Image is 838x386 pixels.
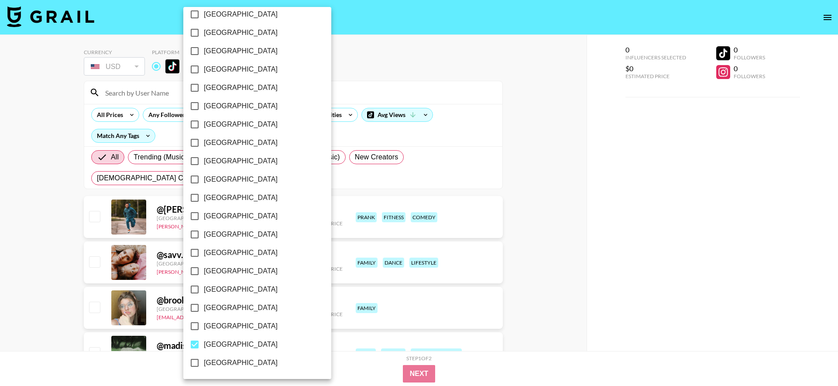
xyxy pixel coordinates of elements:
span: [GEOGRAPHIC_DATA] [204,174,278,185]
span: [GEOGRAPHIC_DATA] [204,266,278,276]
span: [GEOGRAPHIC_DATA] [204,156,278,166]
span: [GEOGRAPHIC_DATA] [204,321,278,331]
span: [GEOGRAPHIC_DATA] [204,138,278,148]
span: [GEOGRAPHIC_DATA] [204,83,278,93]
span: [GEOGRAPHIC_DATA] [204,28,278,38]
span: [GEOGRAPHIC_DATA] [204,211,278,221]
span: [GEOGRAPHIC_DATA] [204,119,278,130]
span: [GEOGRAPHIC_DATA] [204,339,278,350]
span: [GEOGRAPHIC_DATA] [204,46,278,56]
iframe: Drift Widget Chat Controller [794,342,828,376]
span: [GEOGRAPHIC_DATA] [204,248,278,258]
span: [GEOGRAPHIC_DATA] [204,303,278,313]
span: [GEOGRAPHIC_DATA] [204,9,278,20]
span: [GEOGRAPHIC_DATA] [204,64,278,75]
span: [GEOGRAPHIC_DATA] [204,284,278,295]
span: [GEOGRAPHIC_DATA] [204,229,278,240]
span: [GEOGRAPHIC_DATA] [204,358,278,368]
span: [GEOGRAPHIC_DATA] [204,101,278,111]
span: [GEOGRAPHIC_DATA] [204,193,278,203]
